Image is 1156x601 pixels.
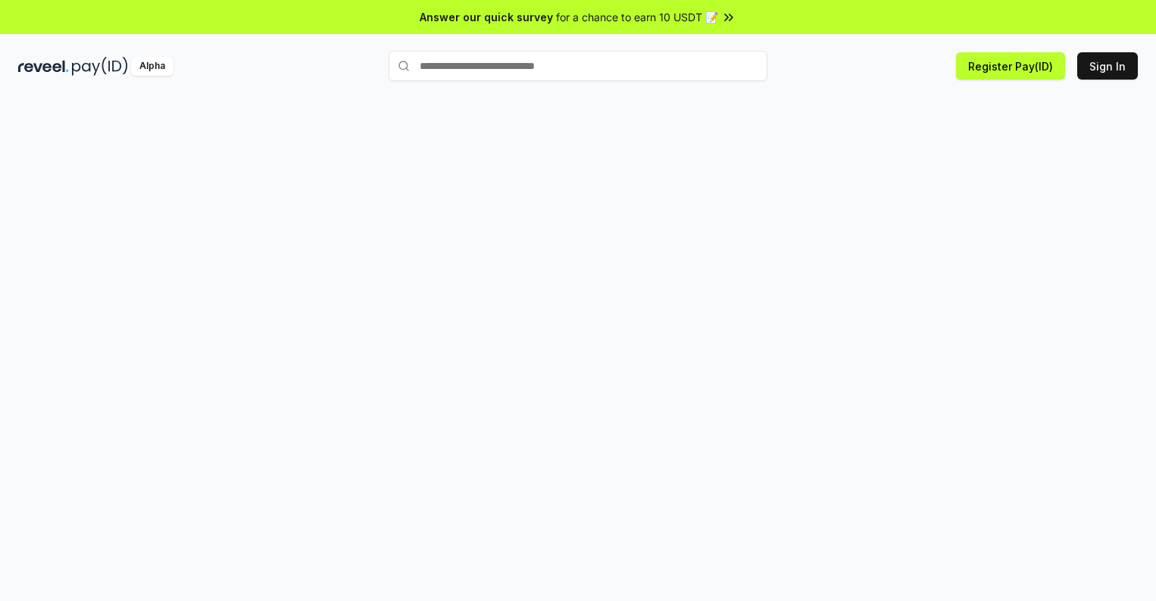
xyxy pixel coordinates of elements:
[956,52,1065,80] button: Register Pay(ID)
[18,57,69,76] img: reveel_dark
[1077,52,1138,80] button: Sign In
[72,57,128,76] img: pay_id
[556,9,718,25] span: for a chance to earn 10 USDT 📝
[131,57,173,76] div: Alpha
[420,9,553,25] span: Answer our quick survey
